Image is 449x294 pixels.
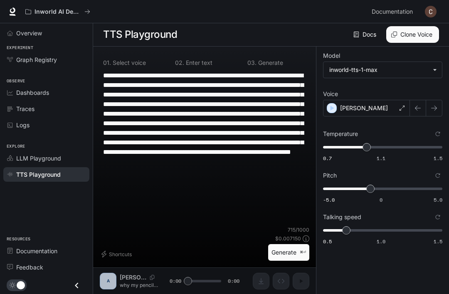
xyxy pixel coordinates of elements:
[247,60,257,66] p: 0 3 .
[434,238,442,245] span: 1.5
[434,196,442,203] span: 5.0
[329,66,429,74] div: inworld-tts-1-max
[3,26,89,40] a: Overview
[434,155,442,162] span: 1.5
[3,118,89,132] a: Logs
[103,60,111,66] p: 0 1 .
[368,3,419,20] a: Documentation
[3,167,89,182] a: TTS Playground
[16,170,61,179] span: TTS Playground
[433,171,442,180] button: Reset to default
[377,155,385,162] span: 1.1
[377,238,385,245] span: 1.0
[323,238,332,245] span: 0.5
[372,7,413,17] span: Documentation
[433,129,442,138] button: Reset to default
[352,26,380,43] a: Docs
[16,154,61,163] span: LLM Playground
[67,277,86,294] button: Close drawer
[323,53,340,59] p: Model
[386,26,439,43] button: Clone Voice
[3,52,89,67] a: Graph Registry
[275,235,301,242] p: $ 0.007150
[422,3,439,20] button: User avatar
[288,226,309,233] p: 715 / 1000
[3,151,89,166] a: LLM Playground
[3,244,89,258] a: Documentation
[323,155,332,162] span: 0.7
[111,60,146,66] p: Select voice
[300,250,306,255] p: ⌘⏎
[323,173,337,178] p: Pitch
[3,85,89,100] a: Dashboards
[257,60,283,66] p: Generate
[340,104,388,112] p: [PERSON_NAME]
[3,101,89,116] a: Traces
[323,214,361,220] p: Talking speed
[35,8,81,15] p: Inworld AI Demos
[268,244,309,261] button: Generate⌘⏎
[16,104,35,113] span: Traces
[3,260,89,274] a: Feedback
[175,60,184,66] p: 0 2 .
[100,247,135,261] button: Shortcuts
[17,280,25,289] span: Dark mode toggle
[323,131,358,137] p: Temperature
[16,247,57,255] span: Documentation
[22,3,94,20] button: All workspaces
[323,91,338,97] p: Voice
[16,88,49,97] span: Dashboards
[16,29,42,37] span: Overview
[380,196,382,203] span: 0
[425,6,437,17] img: User avatar
[184,60,212,66] p: Enter text
[433,212,442,222] button: Reset to default
[103,26,177,43] h1: TTS Playground
[16,121,30,129] span: Logs
[323,62,442,78] div: inworld-tts-1-max
[16,263,43,272] span: Feedback
[323,196,335,203] span: -5.0
[16,55,57,64] span: Graph Registry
